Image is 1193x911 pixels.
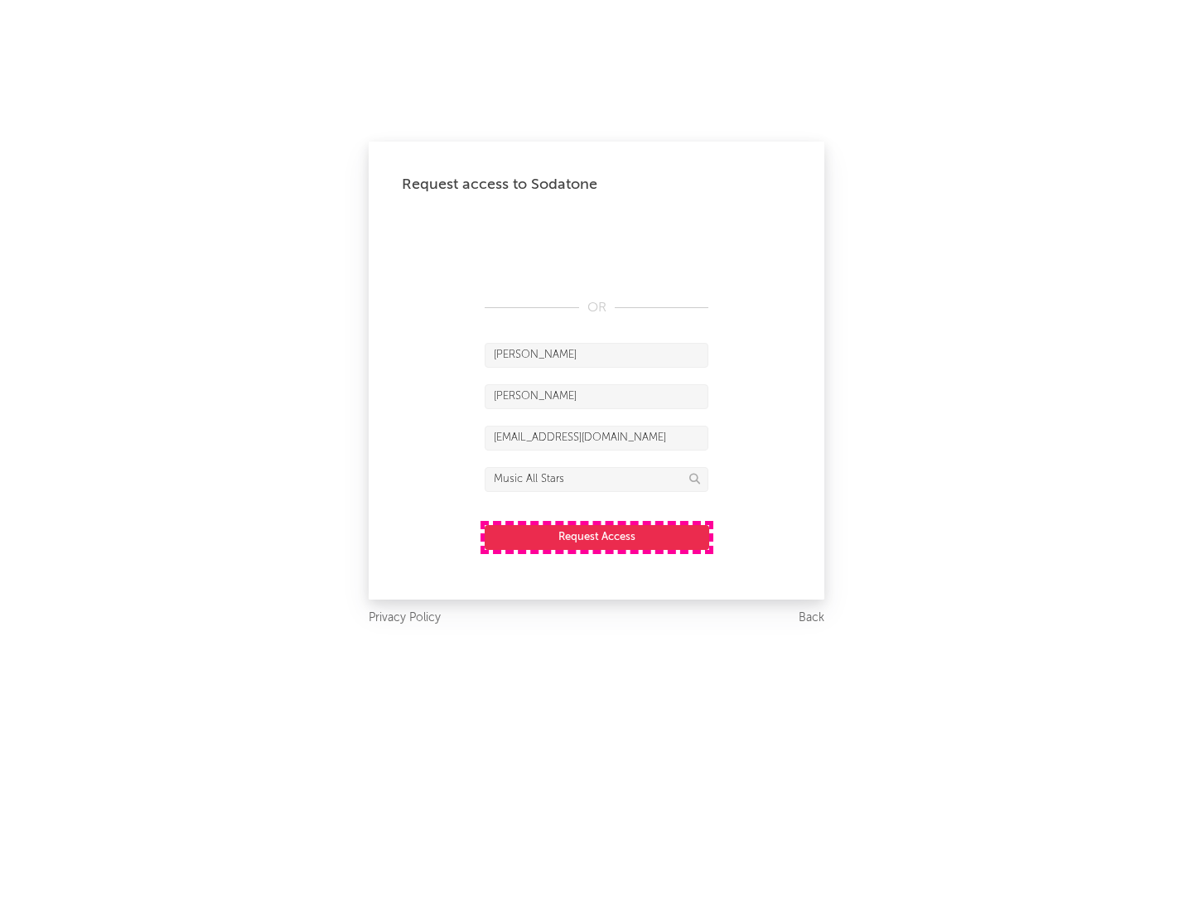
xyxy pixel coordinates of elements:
div: Request access to Sodatone [402,175,791,195]
input: Last Name [485,384,708,409]
div: OR [485,298,708,318]
input: First Name [485,343,708,368]
input: Division [485,467,708,492]
a: Privacy Policy [369,608,441,629]
a: Back [799,608,824,629]
input: Email [485,426,708,451]
button: Request Access [485,525,709,550]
